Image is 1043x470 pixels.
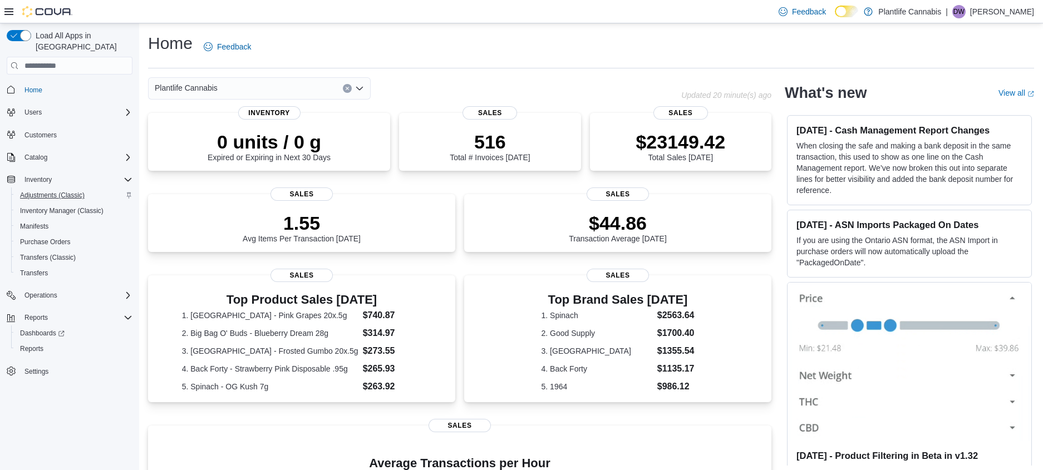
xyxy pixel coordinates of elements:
a: Adjustments (Classic) [16,189,89,202]
span: Reports [20,344,43,353]
dd: $273.55 [363,344,422,358]
button: Reports [11,341,137,357]
a: Reports [16,342,48,355]
dt: 3. [GEOGRAPHIC_DATA] [542,345,653,357]
dd: $1355.54 [657,344,695,358]
p: 0 units / 0 g [208,131,331,153]
span: Catalog [20,151,132,164]
button: Inventory [2,172,137,187]
span: Reports [20,311,132,324]
button: Clear input [343,84,352,93]
dd: $740.87 [363,309,422,322]
h4: Average Transactions per Hour [157,457,762,470]
span: Reports [24,313,48,322]
button: Operations [20,289,62,302]
span: Inventory [20,173,132,186]
button: Reports [2,310,137,325]
dd: $314.97 [363,326,422,340]
span: Purchase Orders [20,238,71,246]
svg: External link [1027,91,1034,97]
h2: What's new [785,84,867,102]
p: | [946,5,948,18]
span: Sales [653,106,708,120]
span: Sales [270,187,333,201]
span: Transfers [20,269,48,278]
span: Load All Apps in [GEOGRAPHIC_DATA] [31,30,132,52]
h3: [DATE] - Cash Management Report Changes [796,125,1022,136]
button: Catalog [20,151,52,164]
div: Avg Items Per Transaction [DATE] [243,212,361,243]
span: Customers [20,128,132,142]
span: Sales [587,187,649,201]
dt: 1. [GEOGRAPHIC_DATA] - Pink Grapes 20x.5g [182,310,358,321]
span: Sales [463,106,517,120]
p: $44.86 [569,212,667,234]
button: Users [2,105,137,120]
dt: 5. Spinach - OG Kush 7g [182,381,358,392]
span: Inventory Manager (Classic) [16,204,132,217]
span: Settings [20,364,132,378]
button: Transfers (Classic) [11,250,137,265]
span: Adjustments (Classic) [16,189,132,202]
div: Total # Invoices [DATE] [450,131,530,162]
button: Transfers [11,265,137,281]
img: Cova [22,6,72,17]
dt: 2. Good Supply [542,328,653,339]
span: Reports [16,342,132,355]
span: Transfers (Classic) [16,251,132,264]
button: Operations [2,288,137,303]
span: Dashboards [20,329,65,338]
p: $23149.42 [636,131,725,153]
a: Inventory Manager (Classic) [16,204,108,217]
h3: Top Product Sales [DATE] [182,293,422,306]
span: Sales [429,419,491,432]
button: Home [2,81,137,97]
span: Users [20,106,132,119]
span: Operations [20,289,132,302]
a: Transfers (Classic) [16,251,80,264]
h3: [DATE] - Product Filtering in Beta in v1.32 [796,450,1022,461]
span: Users [24,108,42,117]
p: Plantlife Cannabis [878,5,941,18]
dt: 1. Spinach [542,310,653,321]
dt: 3. [GEOGRAPHIC_DATA] - Frosted Gumbo 20x.5g [182,345,358,357]
p: 1.55 [243,212,361,234]
p: If you are using the Ontario ASN format, the ASN Import in purchase orders will now automatically... [796,235,1022,268]
span: Manifests [16,220,132,233]
dt: 2. Big Bag O' Buds - Blueberry Dream 28g [182,328,358,339]
a: Transfers [16,266,52,280]
span: Feedback [792,6,826,17]
dd: $2563.64 [657,309,695,322]
button: Inventory Manager (Classic) [11,203,137,219]
span: Feedback [217,41,251,52]
span: Plantlife Cannabis [155,81,218,95]
a: Settings [20,365,53,378]
dd: $1135.17 [657,362,695,375]
h1: Home [148,32,193,55]
span: DW [953,5,965,18]
button: Catalog [2,150,137,165]
span: Manifests [20,222,48,231]
dt: 4. Back Forty - Strawberry Pink Disposable .95g [182,363,358,374]
p: [PERSON_NAME] [970,5,1034,18]
button: Manifests [11,219,137,234]
h3: Top Brand Sales [DATE] [542,293,695,306]
a: Home [20,83,47,97]
a: View allExternal link [998,88,1034,97]
button: Users [20,106,46,119]
a: Feedback [774,1,830,23]
div: Dylan Wytinck [952,5,966,18]
span: Home [24,86,42,95]
dt: 4. Back Forty [542,363,653,374]
span: Transfers (Classic) [20,253,76,262]
div: Total Sales [DATE] [636,131,725,162]
span: Inventory Manager (Classic) [20,206,104,215]
dd: $263.92 [363,380,422,393]
a: Feedback [199,36,255,58]
div: Transaction Average [DATE] [569,212,667,243]
button: Adjustments (Classic) [11,187,137,203]
a: Dashboards [16,326,69,340]
span: Purchase Orders [16,235,132,249]
dt: 5. 1964 [542,381,653,392]
span: Home [20,82,132,96]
